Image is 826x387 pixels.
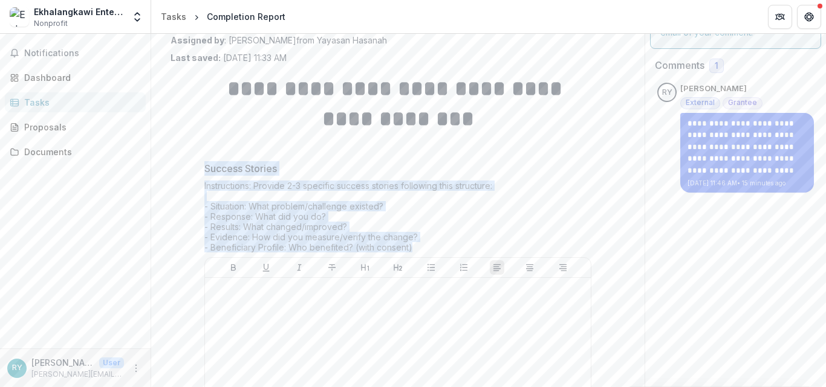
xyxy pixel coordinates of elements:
div: Documents [24,146,136,158]
p: [DATE] 11:46 AM • 15 minutes ago [688,179,807,188]
button: Heading 2 [391,260,405,275]
button: Ordered List [457,260,471,275]
p: User [99,357,124,368]
span: Nonprofit [34,18,68,29]
div: Dashboard [24,71,136,84]
button: More [129,361,143,376]
strong: Assigned by [171,35,224,45]
button: Partners [768,5,792,29]
button: Underline [259,260,273,275]
button: Get Help [797,5,821,29]
p: Success Stories [204,161,277,176]
div: Tasks [161,10,186,23]
a: Tasks [156,8,191,25]
p: : [PERSON_NAME] from Yayasan Hasanah [171,34,625,46]
span: Grantee [728,98,757,107]
img: Ekhalangkawi Enterprise [10,7,29,27]
div: Ekhalangkawi Enterprise [34,5,124,18]
div: Rebecca Yau [12,364,22,372]
div: Proposals [24,121,136,133]
a: Documents [5,142,146,162]
p: [PERSON_NAME][EMAIL_ADDRESS][DOMAIN_NAME] [31,369,124,380]
a: Tasks [5,92,146,112]
a: Dashboard [5,68,146,88]
div: Completion Report [207,10,285,23]
span: External [686,98,715,107]
button: Strike [325,260,339,275]
strong: Last saved: [171,53,221,63]
p: [DATE] 11:33 AM [171,51,287,64]
button: Heading 1 [358,260,372,275]
button: Italicize [292,260,307,275]
button: Open entity switcher [129,5,146,29]
button: Notifications [5,43,146,63]
div: Instructions: Provide 2-3 specific success stories following this structure: - Situation: What pr... [204,181,591,257]
button: Align Left [490,260,504,275]
button: Bullet List [424,260,438,275]
button: Align Center [522,260,537,275]
button: Bold [226,260,241,275]
p: [PERSON_NAME] [31,356,94,369]
div: Tasks [24,96,136,109]
button: Align Right [556,260,570,275]
a: Proposals [5,117,146,137]
nav: breadcrumb [156,8,290,25]
div: Rebecca Yau [662,89,672,97]
h2: Comments [655,60,704,71]
p: [PERSON_NAME] [680,83,747,95]
span: Notifications [24,48,141,59]
span: 1 [715,61,718,71]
